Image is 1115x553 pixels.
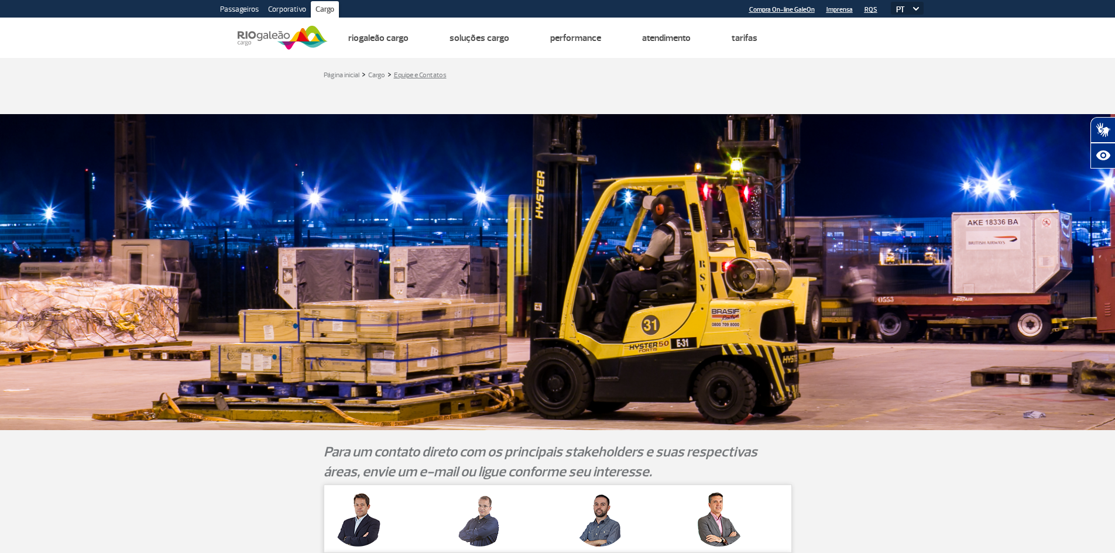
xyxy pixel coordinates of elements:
p: Para um contato direto com os principais stakeholders e suas respectivas áreas, envie um e-mail o... [324,442,792,482]
img: sem-foto-avatar.png [572,491,627,547]
a: Equipe e Contatos [394,71,447,80]
button: Abrir recursos assistivos. [1090,143,1115,169]
a: Imprensa [826,6,853,13]
img: sem-foto-avatar.png [691,491,747,547]
img: sem-foto-avatar.png [452,491,507,547]
a: Passageiros [215,1,263,20]
a: Soluções Cargo [450,32,509,44]
a: Página inicial [324,71,359,80]
a: Corporativo [263,1,311,20]
button: Abrir tradutor de língua de sinais. [1090,117,1115,143]
a: RQS [864,6,877,13]
a: Riogaleão Cargo [348,32,409,44]
a: Cargo [311,1,339,20]
a: Atendimento [642,32,691,44]
a: > [387,67,392,81]
a: Performance [550,32,601,44]
a: Tarifas [732,32,757,44]
div: Plugin de acessibilidade da Hand Talk. [1090,117,1115,169]
a: Cargo [368,71,385,80]
img: sem-foto-avatar.png [330,491,386,547]
a: > [362,67,366,81]
a: Compra On-line GaleOn [749,6,815,13]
